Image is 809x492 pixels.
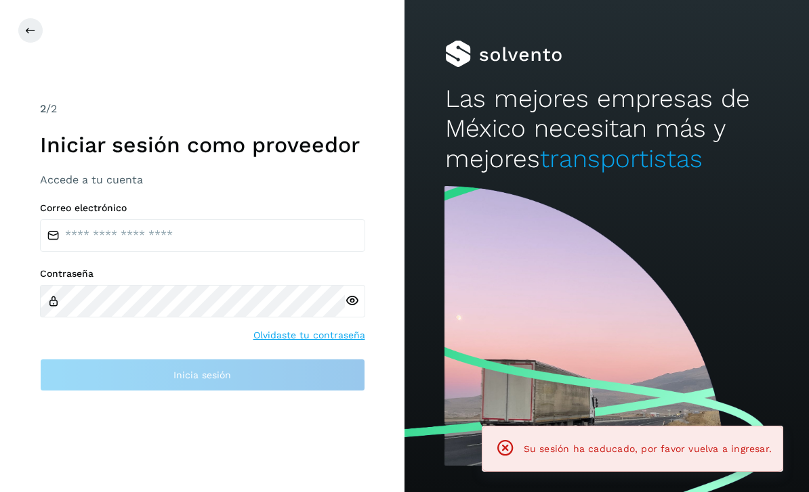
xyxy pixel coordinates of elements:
div: /2 [40,101,365,117]
span: Su sesión ha caducado, por favor vuelva a ingresar. [524,443,772,454]
span: 2 [40,102,46,115]
span: Inicia sesión [173,370,231,380]
label: Correo electrónico [40,202,365,214]
span: transportistas [540,144,703,173]
a: Olvidaste tu contraseña [253,328,365,342]
h1: Iniciar sesión como proveedor [40,132,365,158]
h3: Accede a tu cuenta [40,173,365,186]
h2: Las mejores empresas de México necesitan más y mejores [445,84,769,174]
button: Inicia sesión [40,359,365,391]
label: Contraseña [40,268,365,279]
